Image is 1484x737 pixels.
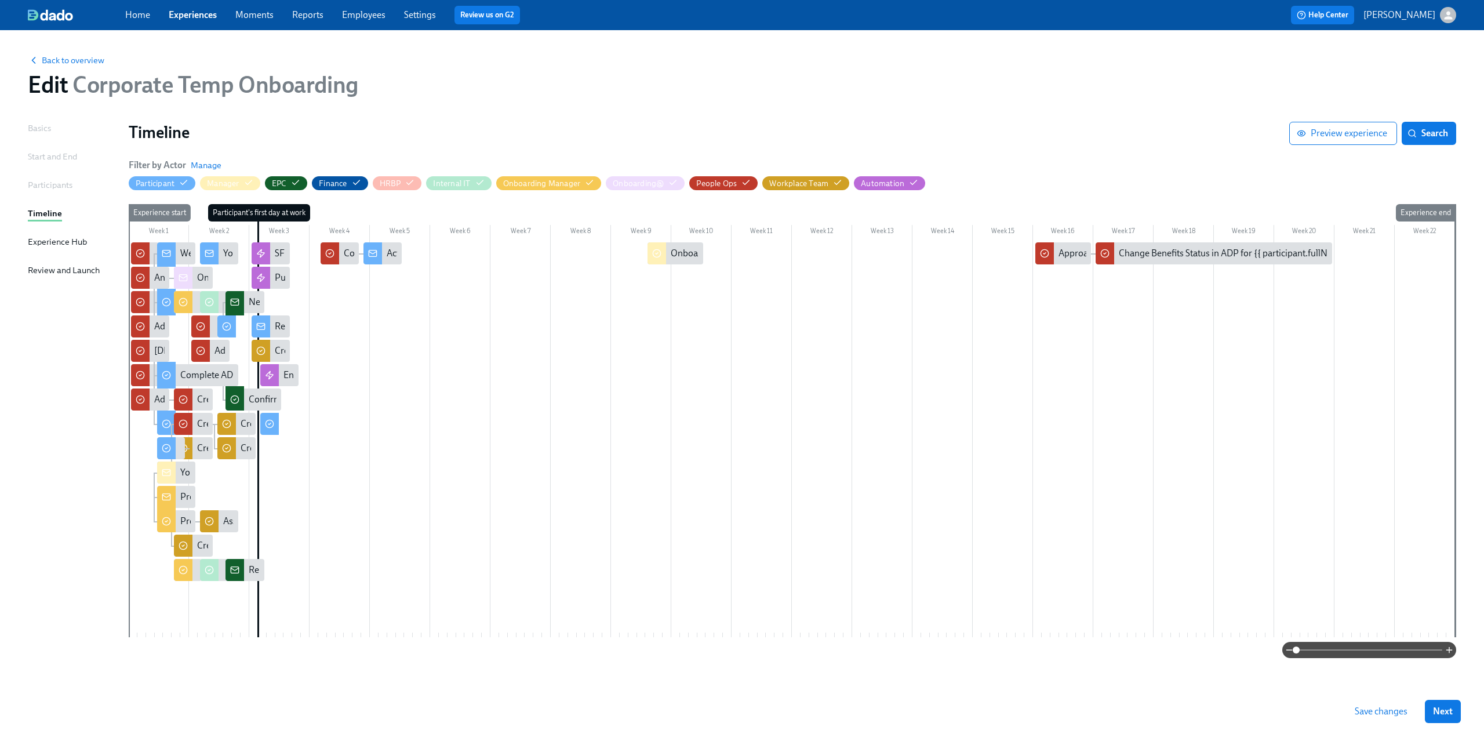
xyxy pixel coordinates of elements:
div: Add New Hire Codes to Spreadsheet for {{ participant.fullName }} ({{ participant.startDate | MM/D... [214,344,642,357]
button: Search [1402,122,1456,145]
div: Hide Onboarding@ [613,178,664,189]
div: Preparing for {{ participant.fullName }}'s first day [157,486,195,508]
div: Enroll in Codes Emails [283,369,372,382]
div: Provide information for the Workplace team [180,515,354,528]
button: Review us on G2 [454,6,520,24]
div: Confirm IT set up steps completed [225,389,281,411]
button: [PERSON_NAME] [1363,7,1456,23]
div: Approaching 90 Days (Benefits) [1035,242,1091,264]
button: Manager [200,176,260,190]
div: Welcome to [PERSON_NAME]'s! [157,242,195,264]
div: Week 14 [912,225,973,240]
div: Create work email addresses for {{ participant.fullName }} ({{ participant.startDate | MM/DD/YYYY... [174,389,212,411]
a: Experiences [169,9,217,20]
button: Onboarding@ [606,176,685,190]
span: Save changes [1355,706,1407,717]
div: Assign seat for {{ participant.fullName }} (starting {{ participant.startDate | MMM DD YYYY }}) [200,510,238,532]
div: Create NY Mobile Keycard for {{ participant.fullName }} (starting {{ participant.startDate | MMM ... [275,344,699,357]
div: New Hire: {{ participant.fullName }} - {{ participant.role }} ({{ participant.startDate | MM/DD/Y... [249,296,644,308]
div: Rehire: {{ participant.fullName }} - {{ participant.role }} ({{ participant.startDate | MM/DD/YYY... [225,559,264,581]
div: Change Benefits Status in ADP for {{ participant.fullName }} [1096,242,1332,264]
div: Your first day at [PERSON_NAME][GEOGRAPHIC_DATA] is nearly here! [223,247,505,260]
div: Onboarding Check In for {{ participant.fullName }} [671,247,870,260]
div: Reminder for [DATE]: please bring your I-9 docs [275,320,463,333]
div: Hide Automation [861,178,904,189]
div: Week 4 [310,225,370,240]
div: Onboarding Notice: {{ participant.fullName }} – {{ participant.role }} ({{ participant.startDate ... [174,267,212,289]
div: Rehire: {{ participant.fullName }} - {{ participant.role }} ({{ participant.startDate | MM/DD/YYY... [249,564,632,576]
div: Your direct report {{ participant.fullName }}'s onboarding [157,462,195,484]
div: Week 3 [249,225,310,240]
div: Week 1 [129,225,189,240]
div: Create NY Mobile Keycard for {{ participant.fullName }} (starting {{ participant.startDate | MMM ... [252,340,290,362]
div: Participant's first day at work [208,204,310,222]
a: Settings [404,9,436,20]
h1: Timeline [129,122,1289,143]
div: Announce {{ participant.fullName }} to CorporateOnboarding@? [131,267,169,289]
h6: Filter by Actor [129,159,186,172]
button: Back to overview [28,55,104,66]
button: Internal IT [426,176,491,190]
div: Add Rehire to Dado Corrections Sheet - {{ participant.fullName }} [154,393,409,406]
span: Search [1410,128,1448,139]
div: Week 20 [1274,225,1334,240]
div: Hide Manager [207,178,239,189]
div: Experience start [129,204,191,222]
span: Next [1433,706,1453,717]
div: Create work email addresses for {{ participant.fullName }} ({{ participant.startDate | MM/DD/YYYY... [197,417,595,430]
div: Hide Onboarding Manager [503,178,581,189]
div: Week 21 [1334,225,1395,240]
div: New Hire: {{ participant.fullName }} - {{ participant.role }} ({{ participant.startDate | MM/DD/Y... [225,291,264,313]
div: Create keycard for {{ participant.fullName }} (starting {{ participant.startDate | MMM DD YYYY }}) [197,442,577,455]
div: [DEMOGRAPHIC_DATA] Employment End Date [131,340,169,362]
button: HRBP [373,176,422,190]
a: Employees [342,9,385,20]
button: Automation [854,176,925,190]
div: Welcome to [PERSON_NAME]'s! [180,247,310,260]
img: dado [28,9,73,21]
div: Hide Workplace Team [769,178,828,189]
div: SF Office slack channel [252,242,290,264]
div: Add Rehire to Dado Corrections Sheet - {{ participant.fullName }} [131,389,169,411]
div: Week 22 [1395,225,1455,240]
div: Participants [28,179,72,191]
a: Review us on G2 [460,9,514,21]
button: Preview experience [1289,122,1397,145]
a: Reports [292,9,323,20]
div: Create keycard for {{ participant.fullName }} (starting {{ participant.startDate | MMM DD YYYY }}) [241,417,620,430]
button: Save changes [1347,700,1416,723]
div: Enroll in Codes Emails [260,364,299,386]
div: Create mobile keycard for {{ participant.fullName }} (starting {{ participant.startDate | MMM DD ... [241,442,650,455]
div: Assign seat for {{ participant.fullName }} (starting {{ participant.startDate | MMM DD YYYY }}) [223,515,589,528]
div: Hide Internal IT [433,178,470,189]
div: Create mobile keycard for {{ participant.fullName }} (starting {{ participant.startDate | MMM DD ... [197,539,606,552]
div: Complete ADP Onboarding Tasks [157,364,239,386]
button: Help Center [1291,6,1354,24]
div: Week 13 [852,225,912,240]
button: Finance [312,176,368,190]
div: Add New Temp to Temp Tracker [131,315,169,337]
div: Week 9 [611,225,671,240]
div: Onboarding Check In for {{ participant.fullName }} [648,242,703,264]
div: Approaching 90 Days (Benefits) [1059,247,1184,260]
button: Participant [129,176,195,190]
div: Week 5 [370,225,430,240]
div: Hide HRBP [380,178,401,189]
div: Hide Participant [136,178,174,189]
div: Create keycard for {{ participant.fullName }} (starting {{ participant.startDate | MMM DD YYYY }}) [174,437,212,459]
div: Your direct report {{ participant.fullName }}'s onboarding [180,466,406,479]
h1: Edit [28,71,358,99]
button: Onboarding Manager [496,176,602,190]
span: Preview experience [1299,128,1387,139]
div: Add New Hire Codes to Spreadsheet for {{ participant.fullName }} ({{ participant.startDate | MM/D... [191,340,230,362]
div: Action Required: Outstanding Onboarding Docs [363,242,402,264]
div: Hide People Ops [696,178,737,189]
div: Onboarding Notice: {{ participant.fullName }} – {{ participant.role }} ({{ participant.startDate ... [197,271,632,284]
p: [PERSON_NAME] [1363,9,1435,21]
button: Manage [191,159,221,171]
button: EPC [265,176,308,190]
div: SF Office slack channel [275,247,365,260]
div: Change Benefits Status in ADP for {{ participant.fullName }} [1119,247,1354,260]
